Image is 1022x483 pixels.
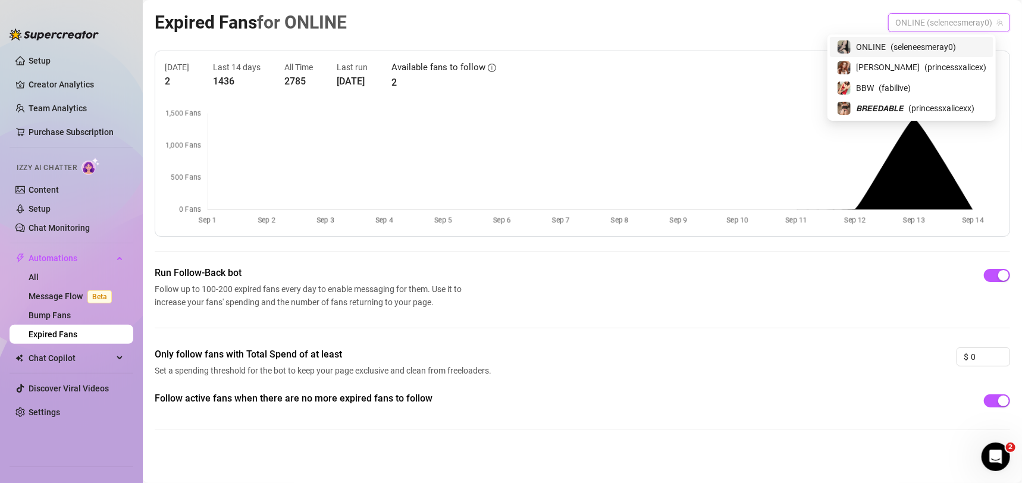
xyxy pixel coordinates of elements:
span: Beta [87,290,112,303]
article: Available fans to follow [391,61,485,75]
article: 2 [165,74,189,89]
span: [PERSON_NAME] [856,61,920,74]
a: Discover Viral Videos [29,384,109,393]
a: Team Analytics [29,103,87,113]
a: Setup [29,56,51,65]
article: [DATE] [165,61,189,74]
a: Expired Fans [29,330,77,339]
span: Only follow fans with Total Spend of at least [155,347,495,362]
span: ( princessxalicexx ) [908,102,974,115]
img: ONLINE [838,40,851,54]
a: Settings [29,407,60,417]
span: ( princessxalicex ) [924,61,986,74]
a: Bump Fans [29,310,71,320]
span: Chat Copilot [29,349,113,368]
img: 𝘼𝙇𝙄𝘾𝙀 [838,61,851,74]
article: Expired Fans [155,8,347,36]
span: ( fabilive ) [879,81,911,95]
span: BBW [856,81,874,95]
article: 2785 [284,74,313,89]
img: 𝘽𝙍𝙀𝙀𝘿𝘼𝘽𝙇𝙀 [838,102,851,115]
img: logo-BBDzfeDw.svg [10,29,99,40]
article: 1436 [213,74,261,89]
span: Automations [29,249,113,268]
span: Izzy AI Chatter [17,162,77,174]
span: Run Follow-Back bot [155,266,466,280]
article: 2 [391,75,496,90]
article: [DATE] [337,74,368,89]
img: BBW [838,81,851,95]
a: Chat Monitoring [29,223,90,233]
span: team [996,19,1004,26]
a: Setup [29,204,51,214]
a: Purchase Subscription [29,123,124,142]
span: for ONLINE [257,12,347,33]
span: ONLINE (seleneesmeray0) [895,14,1003,32]
article: Last 14 days [213,61,261,74]
span: Follow up to 100-200 expired fans every day to enable messaging for them. Use it to increase your... [155,283,466,309]
span: ONLINE [856,40,886,54]
img: AI Chatter [81,158,100,175]
span: Follow active fans when there are no more expired fans to follow [155,391,495,406]
span: thunderbolt [15,253,25,263]
span: info-circle [488,64,496,72]
span: 2 [1006,443,1015,452]
span: Set a spending threshold for the bot to keep your page exclusive and clean from freeloaders. [155,364,495,377]
span: 𝘽𝙍𝙀𝙀𝘿𝘼𝘽𝙇𝙀 [856,102,904,115]
a: Creator Analytics [29,75,124,94]
article: Last run [337,61,368,74]
article: All Time [284,61,313,74]
input: 0.00 [971,348,1010,366]
span: ( seleneesmeray0 ) [891,40,956,54]
img: Chat Copilot [15,354,23,362]
a: Content [29,185,59,195]
a: Message FlowBeta [29,291,117,301]
iframe: Intercom live chat [982,443,1010,471]
a: All [29,272,39,282]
